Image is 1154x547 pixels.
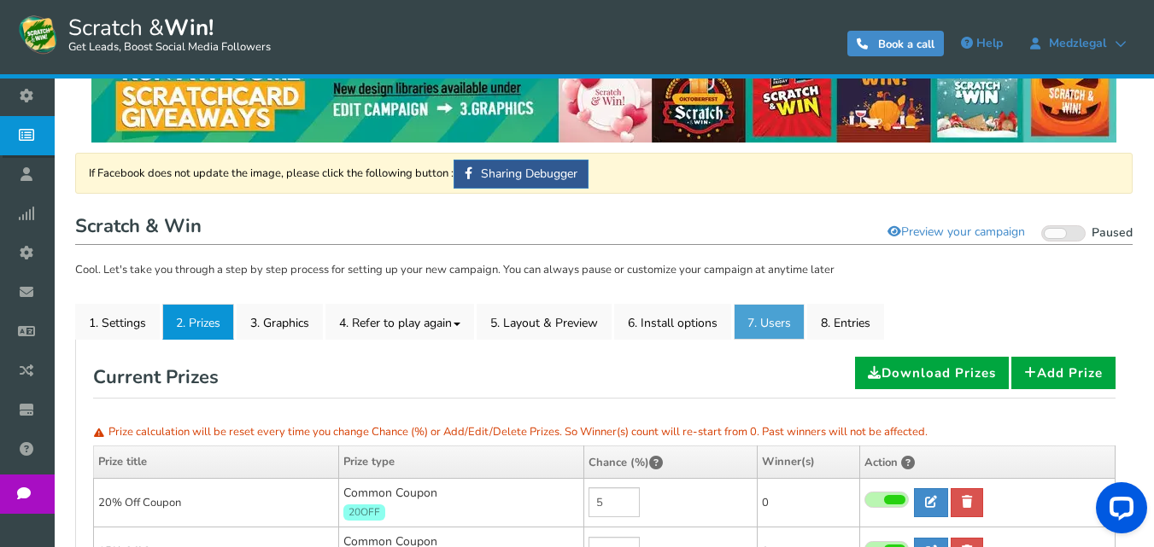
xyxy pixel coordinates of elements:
[162,304,234,340] a: 2. Prizes
[94,445,339,478] th: Prize title
[60,13,271,55] span: Scratch &
[855,357,1009,389] a: Download Prizes
[91,50,1116,143] img: festival-poster-2020.webp
[758,445,860,478] th: Winner(s)
[1040,37,1115,50] span: Medzlegal
[952,30,1011,57] a: Help
[75,211,1133,245] h1: Scratch & Win
[976,35,1003,51] span: Help
[477,304,612,340] a: 5. Layout & Preview
[454,160,589,189] a: Sharing Debugger
[343,485,579,521] div: Common Coupon
[325,304,474,340] a: 4. Refer to play again
[75,153,1133,194] div: If Facebook does not update the image, please click the following button :
[584,445,758,478] th: Chance (%)
[17,13,271,55] a: Scratch &Win! Get Leads, Boost Social Media Followers
[68,41,271,55] small: Get Leads, Boost Social Media Followers
[237,304,323,340] a: 3. Graphics
[93,357,219,398] h2: Current Prizes
[1082,475,1154,547] iframe: LiveChat chat widget
[807,304,884,340] a: 8. Entries
[1092,224,1133,241] span: Paused
[860,445,1116,478] th: Action
[1011,357,1116,389] a: Add Prize
[17,13,60,55] img: Scratch and Win
[94,478,339,527] td: 20% Off Coupon
[758,478,860,527] td: 0
[164,13,214,43] strong: Win!
[878,37,934,52] span: Book a call
[343,504,385,521] span: 20OFF
[847,31,944,56] a: Book a call
[75,262,1133,279] p: Cool. Let's take you through a step by step process for setting up your new campaign. You can alw...
[876,218,1036,247] a: Preview your campaign
[75,304,160,340] a: 1. Settings
[614,304,731,340] a: 6. Install options
[734,304,805,340] a: 7. Users
[93,420,1116,445] p: Prize calculation will be reset every time you change Chance (%) or Add/Edit/Delete Prizes. So Wi...
[339,445,584,478] th: Prize type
